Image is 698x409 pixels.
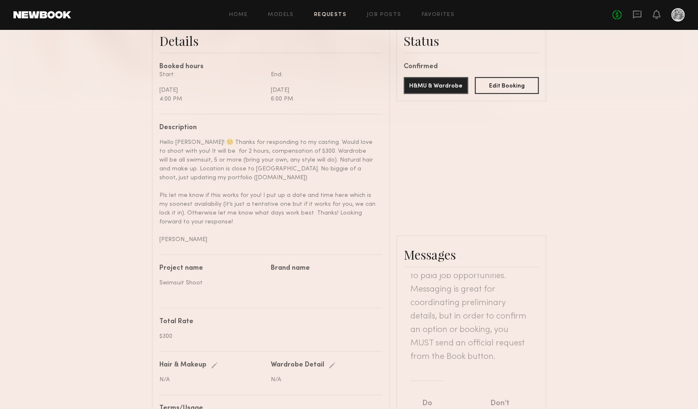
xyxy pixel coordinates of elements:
[271,70,376,79] div: End:
[271,375,376,384] div: N/A
[159,279,264,287] div: Swimsuit Shoot
[367,12,402,18] a: Job Posts
[159,95,264,104] div: 4:00 PM
[159,375,264,384] div: N/A
[475,77,539,94] button: Edit Booking
[229,12,248,18] a: Home
[404,64,539,70] div: Confirmed
[271,265,376,272] div: Brand name
[271,95,376,104] div: 6:00 PM
[159,332,376,341] div: $300
[271,86,376,95] div: [DATE]
[410,242,532,364] header: Keep direct messages professional and related only to paid job opportunities. Messaging is great ...
[159,265,264,272] div: Project name
[404,32,539,49] div: Status
[314,12,346,18] a: Requests
[159,362,206,369] div: Hair & Makeup
[159,125,376,131] div: Description
[271,362,324,369] div: Wardrobe Detail
[268,12,293,18] a: Models
[159,86,264,95] div: [DATE]
[159,64,382,70] div: Booked hours
[159,70,264,79] div: Start:
[159,138,376,244] div: Hello [PERSON_NAME]! ☺️ Thanks for responding to my casting. Would love to shoot with you! It wil...
[159,319,376,325] div: Total Rate
[404,77,468,94] button: H&MU & Wardrobe
[404,246,539,263] div: Messages
[159,32,382,49] div: Details
[421,12,455,18] a: Favorites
